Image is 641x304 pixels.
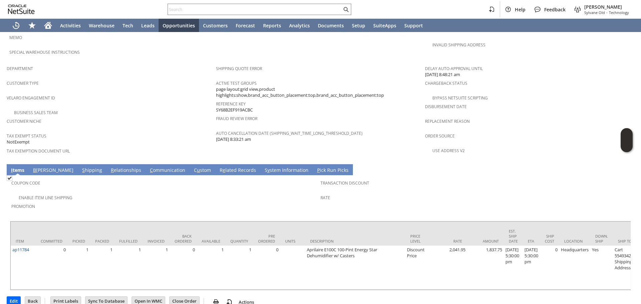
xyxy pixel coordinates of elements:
a: Relationships [109,167,143,174]
span: B [33,167,36,173]
div: Packed [95,239,109,244]
svg: Recent Records [12,21,20,29]
div: Invoiced [148,239,165,244]
span: e [223,167,225,173]
a: Related Records [218,167,258,174]
svg: Shortcuts [28,21,36,29]
div: ETA [528,239,535,244]
span: P [317,167,320,173]
a: Home [40,19,56,32]
a: Use Address V2 [432,148,465,154]
div: Committed [41,239,62,244]
span: Feedback [544,6,566,13]
span: [PERSON_NAME] [584,4,629,10]
span: Documents [318,22,344,29]
td: 1 [67,246,90,290]
a: Memo [9,35,22,40]
div: Amount [472,239,499,244]
a: Recent Records [8,19,24,32]
a: Custom [192,167,213,174]
td: 0 [253,246,280,290]
span: Warehouse [89,22,115,29]
a: System Information [263,167,310,174]
a: Support [400,19,427,32]
a: Department [7,66,33,71]
a: Active Test Groups [216,80,257,86]
a: Reference Key [216,101,246,107]
div: Rate [435,239,462,244]
a: Business Sales Team [14,110,58,115]
a: Enable Item Line Shipping [19,195,72,201]
a: Replacement reason [425,118,470,124]
span: - [606,10,608,15]
div: Units [285,239,300,244]
div: Down. Ship [595,234,608,244]
a: Communication [148,167,187,174]
div: Item [16,239,31,244]
a: Setup [348,19,369,32]
div: Back Ordered [175,234,192,244]
a: Promotion [11,204,35,209]
div: Price Level [410,234,425,244]
td: 1 [143,246,170,290]
td: 1 [114,246,143,290]
a: Tech [119,19,137,32]
a: Leads [137,19,159,32]
td: Yes [590,246,613,290]
a: Delay Auto-Approval Until [425,66,483,71]
iframe: Click here to launch Oracle Guided Learning Help Panel [621,128,633,152]
div: Shortcuts [24,19,40,32]
a: Tax Exempt Status [7,133,46,139]
span: Reports [263,22,281,29]
span: Sylvane Old [584,10,605,15]
a: Documents [314,19,348,32]
span: Support [404,22,423,29]
td: Headquarters [559,246,590,290]
a: Transaction Discount [320,180,369,186]
div: Available [202,239,220,244]
a: Unrolled view on [622,166,630,174]
div: Location [564,239,585,244]
a: B[PERSON_NAME] [31,167,75,174]
td: 2,041.95 [430,246,467,290]
a: Customer Niche [7,118,41,124]
div: Est. Ship Date [509,229,518,244]
a: Analytics [285,19,314,32]
span: Setup [352,22,365,29]
span: Opportunities [163,22,195,29]
a: Forecast [232,19,259,32]
span: [DATE] 8:48:21 am [425,71,460,78]
a: SuiteApps [369,19,400,32]
a: Warehouse [85,19,119,32]
div: Ship Cost [545,234,554,244]
div: Fulfilled [119,239,138,244]
a: Bypass NetSuite Scripting [432,95,488,101]
span: Leads [141,22,155,29]
a: Rate [320,195,330,201]
span: Tech [123,22,133,29]
span: I [11,167,13,173]
td: 0 [170,246,197,290]
span: Analytics [289,22,310,29]
a: Activities [56,19,85,32]
td: Discount Price [405,246,430,290]
span: Activities [60,22,81,29]
a: Shipping Quote Error [216,66,262,71]
span: C [150,167,153,173]
a: Customers [199,19,232,32]
svg: logo [8,5,35,14]
a: Coupon Code [11,180,40,186]
a: Chargeback Status [425,80,467,86]
div: Picked [72,239,85,244]
span: S [82,167,85,173]
div: Pre Ordered [258,234,275,244]
a: Tax Exemption Document URL [7,148,70,154]
td: 1 [90,246,114,290]
td: [DATE] 5:30:00 pm [523,246,540,290]
svg: Search [342,5,350,13]
td: Aprilaire E100C 100-Pint Energy Star Dehumidifier w/ Casters [305,246,405,290]
span: Help [515,6,525,13]
span: SuiteApps [373,22,396,29]
span: Technology [609,10,629,15]
img: Checked [7,175,12,181]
